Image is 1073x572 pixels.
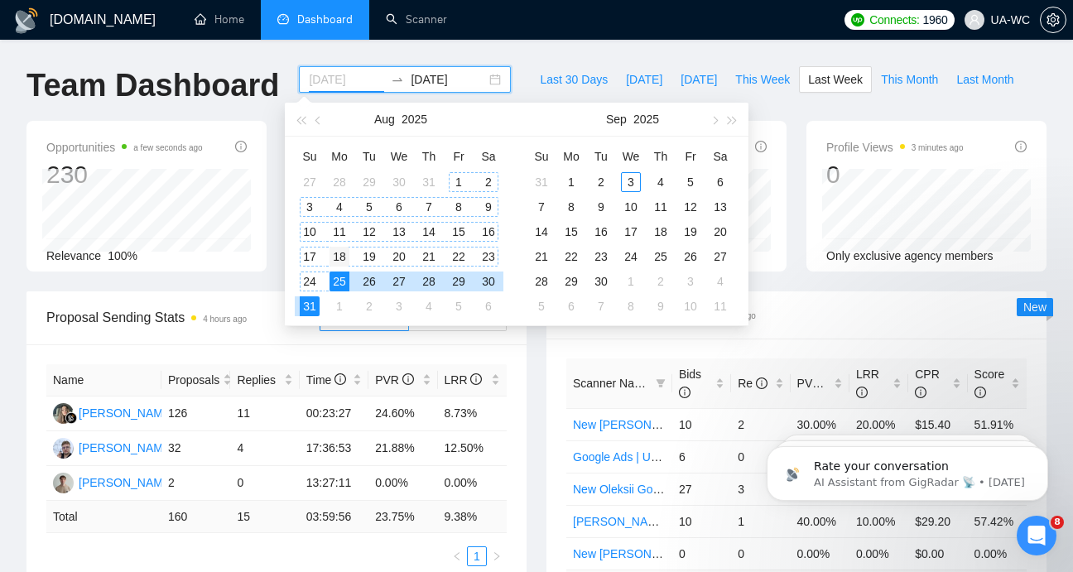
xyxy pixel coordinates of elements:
input: End date [411,70,486,89]
button: [DATE] [617,66,671,93]
div: [PERSON_NAME] [79,473,174,492]
th: Proposals [161,364,230,397]
a: New Oleksii Google Ads Ecomm - [GEOGRAPHIC_DATA]|[GEOGRAPHIC_DATA] [573,483,994,496]
span: [DATE] [681,70,717,89]
span: setting [1041,13,1066,26]
button: [DATE] [671,66,726,93]
td: 51.91% [968,408,1027,440]
span: Score [974,368,1005,399]
div: 10 [621,197,641,217]
td: 2025-08-24 [295,269,325,294]
span: Profile Views [826,137,964,157]
div: 26 [681,247,700,267]
div: 28 [330,172,349,192]
span: to [391,73,404,86]
td: 2025-09-01 [325,294,354,319]
div: 6 [710,172,730,192]
td: 2025-08-23 [474,244,503,269]
span: info-circle [824,377,835,389]
span: Opportunities [46,137,203,157]
img: upwork-logo.png [851,13,864,26]
td: 2025-10-07 [586,294,616,319]
span: This Week [735,70,790,89]
td: 2025-09-24 [616,244,646,269]
td: 2025-08-30 [474,269,503,294]
td: 2025-08-13 [384,219,414,244]
span: Scanner Breakdown [566,305,1027,325]
td: 2025-09-26 [676,244,705,269]
div: 31 [300,296,320,316]
td: 00:23:27 [300,397,368,431]
div: 3 [681,272,700,291]
div: 5 [681,172,700,192]
div: 19 [681,222,700,242]
div: 20 [389,247,409,267]
td: 2025-08-20 [384,244,414,269]
td: 2025-08-26 [354,269,384,294]
td: 2025-08-15 [444,219,474,244]
div: 9 [651,296,671,316]
th: Tu [354,143,384,170]
img: LK [53,403,74,424]
td: 2025-09-02 [354,294,384,319]
div: 230 [46,159,203,190]
td: 2025-09-10 [616,195,646,219]
div: 25 [651,247,671,267]
div: 4 [330,197,349,217]
div: 23 [479,247,498,267]
span: LRR [856,368,879,399]
span: info-circle [679,387,690,398]
div: 14 [532,222,551,242]
td: 2025-08-19 [354,244,384,269]
th: Th [414,143,444,170]
td: 2025-10-11 [705,294,735,319]
div: 31 [532,172,551,192]
div: 4 [419,296,439,316]
li: 1 [467,546,487,566]
td: 2025-08-27 [384,269,414,294]
span: CPR [915,368,940,399]
td: 2025-09-17 [616,219,646,244]
span: right [492,551,502,561]
div: 8 [561,197,581,217]
button: Last Month [947,66,1022,93]
td: 2025-09-28 [527,269,556,294]
span: Re [738,377,767,390]
a: AP[PERSON_NAME] [53,475,174,488]
td: 2025-10-06 [556,294,586,319]
th: Name [46,364,161,397]
span: info-circle [334,373,346,385]
td: 2025-07-30 [384,170,414,195]
td: 2025-09-05 [444,294,474,319]
td: 30.00% [791,408,849,440]
img: logo [13,7,40,34]
div: 21 [532,247,551,267]
th: Fr [676,143,705,170]
div: 6 [561,296,581,316]
div: 28 [532,272,551,291]
span: Last Week [808,70,863,89]
div: 12 [681,197,700,217]
div: 27 [300,172,320,192]
th: Replies [230,364,299,397]
td: 2025-09-11 [646,195,676,219]
div: 24 [621,247,641,267]
td: 2025-08-16 [474,219,503,244]
div: 15 [561,222,581,242]
td: 2025-08-14 [414,219,444,244]
th: Fr [444,143,474,170]
span: Dashboard [297,12,353,26]
td: 2025-09-08 [556,195,586,219]
td: 2025-08-12 [354,219,384,244]
button: Sep [606,103,627,136]
th: Sa [705,143,735,170]
button: 2025 [633,103,659,136]
span: New [1023,300,1047,314]
div: 22 [561,247,581,267]
span: dashboard [277,13,289,25]
div: 2 [591,172,611,192]
div: 5 [532,296,551,316]
td: 2025-10-08 [616,294,646,319]
td: 2025-09-20 [705,219,735,244]
div: 5 [359,197,379,217]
